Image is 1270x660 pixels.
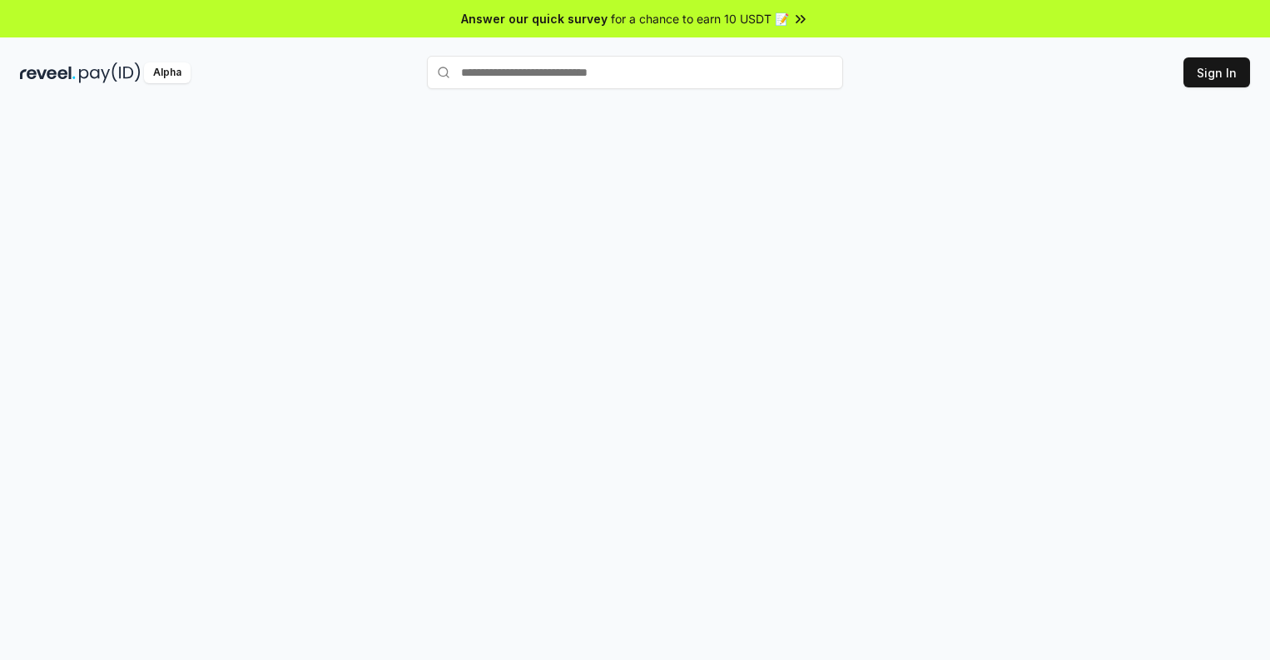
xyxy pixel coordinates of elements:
[144,62,191,83] div: Alpha
[611,10,789,27] span: for a chance to earn 10 USDT 📝
[20,62,76,83] img: reveel_dark
[79,62,141,83] img: pay_id
[1183,57,1250,87] button: Sign In
[461,10,608,27] span: Answer our quick survey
